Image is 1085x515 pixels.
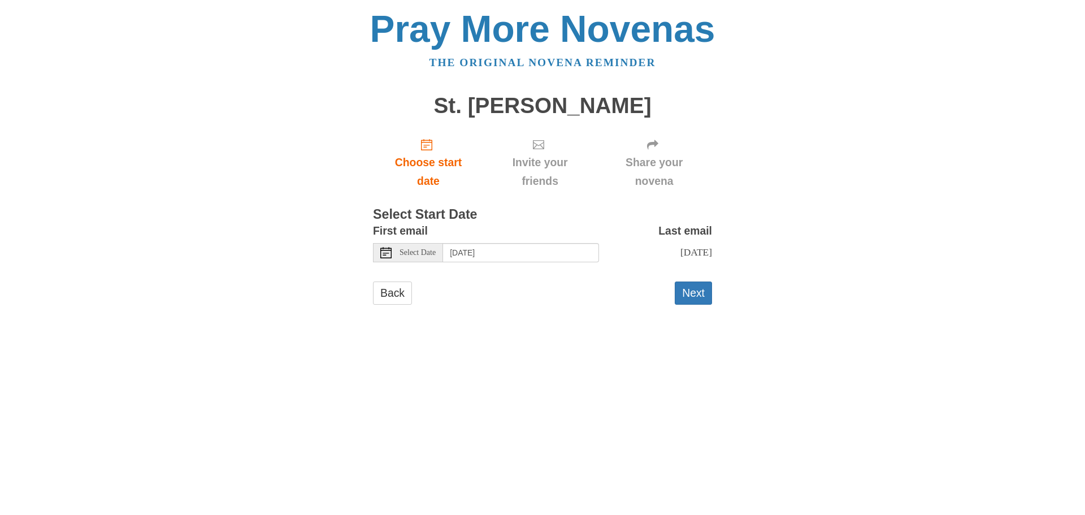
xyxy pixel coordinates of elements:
span: Share your novena [607,153,701,191]
span: Choose start date [384,153,472,191]
span: Invite your friends [495,153,585,191]
label: First email [373,222,428,240]
div: Click "Next" to confirm your start date first. [596,129,712,196]
button: Next [675,282,712,305]
a: Back [373,282,412,305]
span: [DATE] [680,246,712,258]
a: The original novena reminder [429,57,656,68]
label: Last email [658,222,712,240]
div: Click "Next" to confirm your start date first. [484,129,596,196]
span: Select Date [400,249,436,257]
a: Pray More Novenas [370,8,715,50]
a: Choose start date [373,129,484,196]
h1: St. [PERSON_NAME] [373,94,712,118]
h3: Select Start Date [373,207,712,222]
